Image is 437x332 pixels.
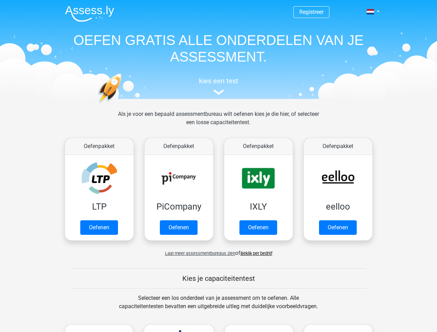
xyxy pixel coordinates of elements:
[80,220,118,235] a: Oefenen
[239,220,277,235] a: Oefenen
[60,77,378,95] a: kies een test
[60,32,378,65] h1: OEFEN GRATIS ALLE ONDERDELEN VAN JE ASSESSMENT.
[160,220,198,235] a: Oefenen
[240,251,272,256] a: Bekijk per bedrijf
[319,220,357,235] a: Oefenen
[65,6,114,22] img: Assessly
[60,77,378,85] h5: kies een test
[112,110,325,135] div: Als je voor een bepaald assessmentbureau wilt oefenen kies je die hier, of selecteer een losse ca...
[98,73,148,136] img: oefenen
[213,90,224,95] img: assessment
[60,243,378,257] div: of
[165,251,235,256] span: Laat meer assessmentbureaus zien
[112,294,325,319] div: Selecteer een los onderdeel van je assessment om te oefenen. Alle capaciteitentesten bevatten een...
[299,9,324,15] a: Registreer
[71,274,366,283] h5: Kies je capaciteitentest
